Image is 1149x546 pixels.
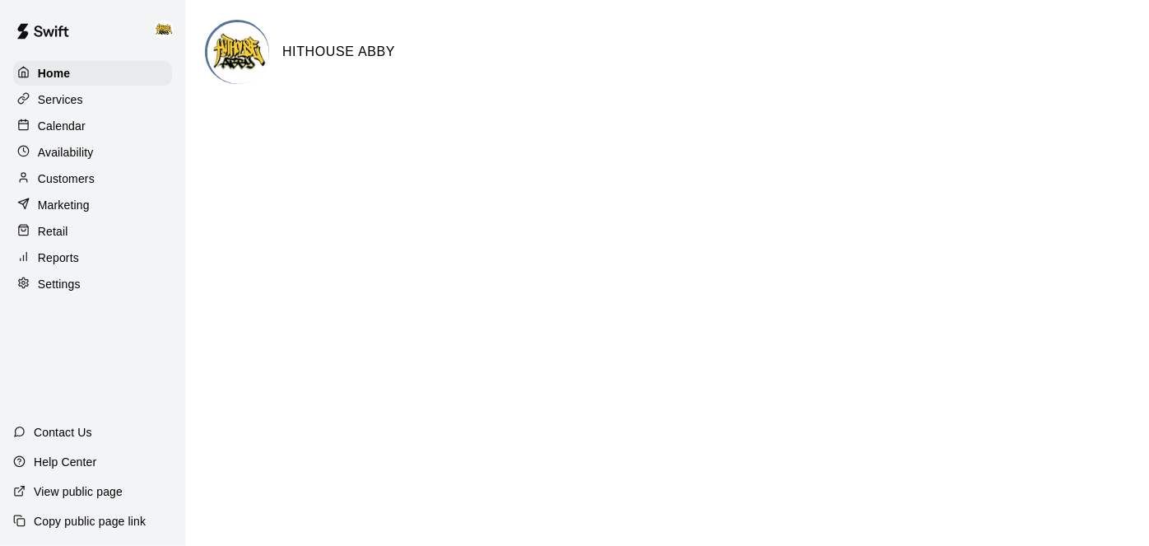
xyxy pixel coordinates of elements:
a: Marketing [13,193,172,217]
p: Calendar [38,118,86,134]
p: Contact Us [34,424,92,441]
p: Retail [38,223,68,240]
p: Services [38,91,83,108]
a: Reports [13,245,172,270]
a: Retail [13,219,172,244]
a: Customers [13,166,172,191]
p: Help Center [34,454,96,470]
p: Marketing [38,197,90,213]
img: HITHOUSE ABBY logo [207,22,269,84]
p: Reports [38,250,79,266]
p: Settings [38,276,81,292]
p: Copy public page link [34,513,146,530]
h6: HITHOUSE ABBY [282,41,395,63]
a: Services [13,87,172,112]
p: Customers [38,170,95,187]
p: Availability [38,144,94,161]
div: HITHOUSE ABBY [151,13,185,46]
a: Availability [13,140,172,165]
p: View public page [34,483,123,500]
p: Home [38,65,71,82]
a: Home [13,61,172,86]
img: HITHOUSE ABBY [154,20,174,40]
a: Calendar [13,114,172,138]
a: Settings [13,272,172,296]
